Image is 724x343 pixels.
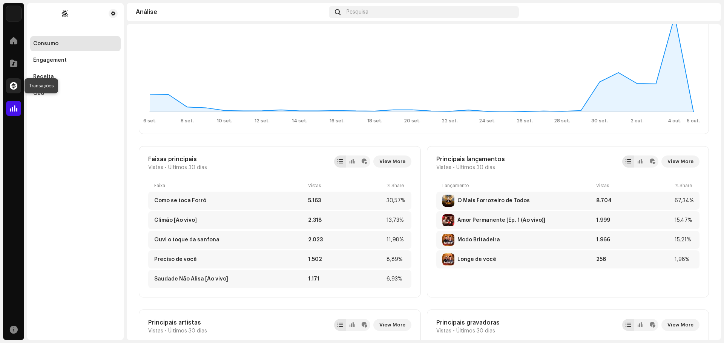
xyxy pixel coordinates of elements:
div: Consumo [33,41,58,47]
span: Últimos 30 dias [456,165,495,171]
div: 67,34% [675,198,693,204]
button: View More [661,319,699,331]
div: O Mais Forrozeiro de Todos [457,198,530,204]
span: Últimos 30 dias [168,328,207,334]
text: 16 set. [330,119,345,123]
div: 13,73% [387,217,405,223]
re-m-nav-item: Receita [30,69,121,84]
div: 15,21% [675,237,693,243]
div: 15,47% [675,217,693,223]
span: Últimos 30 dias [456,328,495,334]
re-m-nav-item: Consumo [30,36,121,51]
img: 54f697dd-8be3-4f79-a850-57332d7c088e [700,6,712,18]
div: 6,93% [387,276,405,282]
div: 5.163 [308,198,383,204]
div: 1.502 [308,256,383,262]
div: Amor Permanente [Ep. 1 (Ao vivo)] [457,217,545,223]
div: Faixa [154,183,305,189]
span: • [453,328,455,334]
div: 256 [596,256,672,262]
div: 1.966 [596,237,672,243]
text: 26 set. [517,119,533,123]
button: View More [373,155,411,168]
div: % Share [675,183,693,189]
div: Modo Britadeira [457,237,500,243]
div: Longe de você [457,256,496,262]
span: View More [667,154,693,169]
div: 1.171 [308,276,383,282]
span: Vistas [148,328,163,334]
div: 1.999 [596,217,672,223]
span: Vistas [436,328,451,334]
div: 30,57% [387,198,405,204]
text: 6 set. [143,119,156,123]
div: Ouvi o toque da sanfona [154,237,219,243]
div: Principais gravadoras [436,319,500,326]
div: Como se toca Forró [154,198,206,204]
span: • [165,165,167,171]
div: Principais artistas [148,319,207,326]
div: 8.704 [596,198,672,204]
text: 18 set. [367,119,382,123]
img: 39831328-998B-4514-AF80-A42C353DBE7A [442,214,454,226]
span: View More [667,317,693,332]
text: 22 set. [442,119,458,123]
img: f599b786-36f7-43ff-9e93-dc84791a6e00 [33,9,97,18]
div: 11,98% [387,237,405,243]
div: Preciso de você [154,256,197,262]
div: Geo [33,90,44,96]
text: 24 set. [479,119,495,123]
div: Climão [Ao vivo] [154,217,197,223]
div: Vistas [596,183,672,189]
div: 8,89% [387,256,405,262]
re-m-nav-item: Engagement [30,53,121,68]
text: 5 out. [687,119,700,123]
div: Faixas principais [148,155,207,163]
img: c86870aa-2232-4ba3-9b41-08f587110171 [6,6,21,21]
div: 1,98% [675,256,693,262]
div: % Share [387,183,405,189]
text: 4 out. [668,119,681,123]
text: 28 set. [554,119,570,123]
span: • [165,328,167,334]
span: • [453,165,455,171]
span: View More [379,317,405,332]
button: View More [661,155,699,168]
text: 20 set. [404,119,420,123]
div: 2.023 [308,237,383,243]
text: 8 set. [181,119,194,123]
div: Lançamento [442,183,593,189]
img: 9B4203AE-6DE4-446A-AEC9-918A53FA5A1F [442,253,454,265]
span: View More [379,154,405,169]
text: 10 set. [217,119,232,123]
button: View More [373,319,411,331]
div: Principais lançamentos [436,155,505,163]
text: 30 set. [591,119,608,123]
text: 2 out. [630,119,644,123]
span: Vistas [436,165,451,171]
re-m-nav-item: Geo [30,86,121,101]
div: Análise [136,9,326,15]
span: Últimos 30 dias [168,165,207,171]
text: 12 set. [255,119,270,123]
span: Vistas [148,165,163,171]
div: Vistas [308,183,383,189]
div: 2.318 [308,217,383,223]
img: 94DD276E-C77B-4FFD-8CBB-7F42B7789A8C [442,195,454,207]
div: Saudade Não Alisa [Ao vivo] [154,276,228,282]
text: 14 set. [292,119,307,123]
img: B4528A87-5FFB-4D43-B692-7C7851EE575E [442,234,454,246]
span: Pesquisa [347,9,368,15]
div: Receita [33,74,54,80]
div: Engagement [33,57,67,63]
